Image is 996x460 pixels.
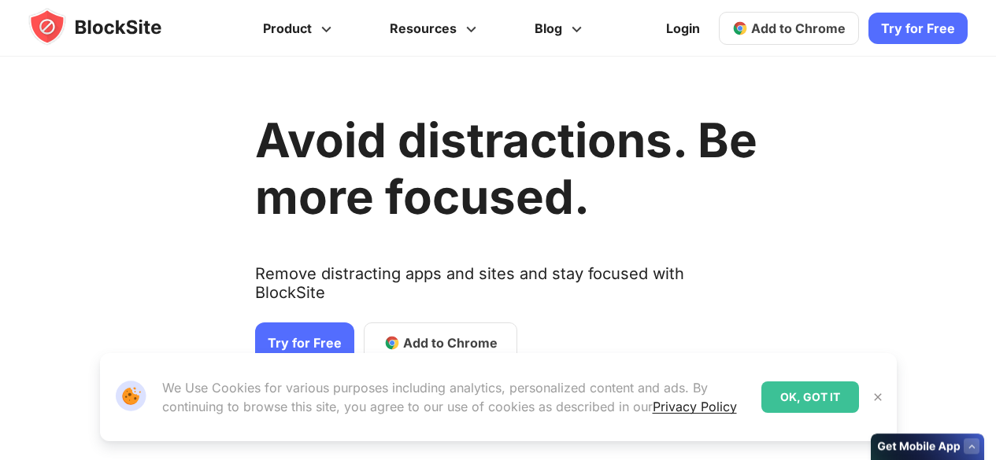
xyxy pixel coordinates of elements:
img: Close [872,391,884,403]
p: We Use Cookies for various purposes including analytics, personalized content and ads. By continu... [162,378,749,416]
text: Remove distracting apps and sites and stay focused with BlockSite [255,264,757,315]
a: Try for Free [255,322,354,363]
a: Add to Chrome [719,12,859,45]
span: Add to Chrome [751,20,846,36]
h1: Avoid distractions. Be more focused. [255,112,757,225]
img: chrome-icon.svg [732,20,748,36]
div: OK, GOT IT [761,381,859,413]
a: Add to Chrome [364,322,517,363]
a: Privacy Policy [653,399,737,414]
a: Login [657,9,709,47]
img: blocksite-icon.5d769676.svg [28,8,192,46]
button: Close [868,387,888,407]
a: Try for Free [868,13,968,44]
